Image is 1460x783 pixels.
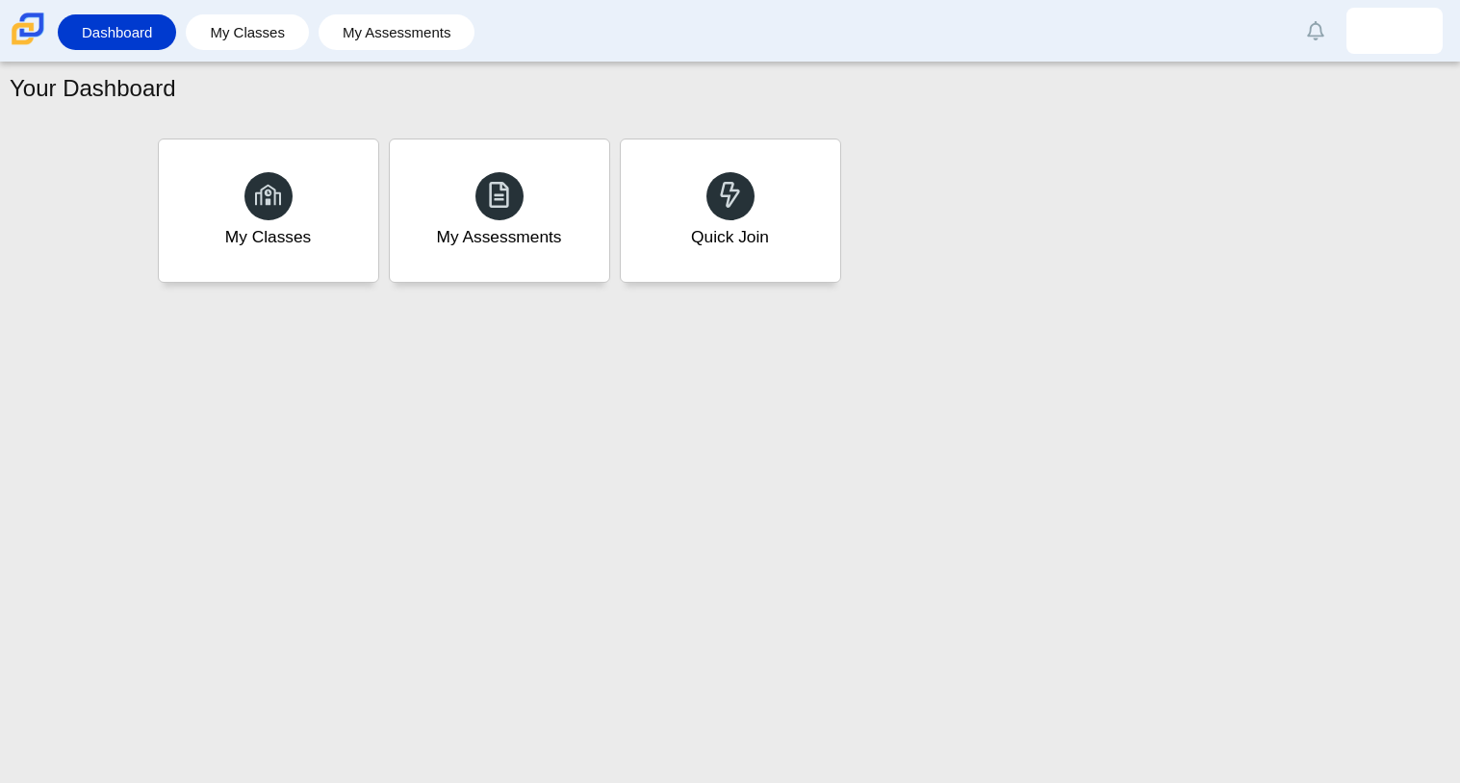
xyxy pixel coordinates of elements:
[389,139,610,283] a: My Assessments
[158,139,379,283] a: My Classes
[8,36,48,52] a: Carmen School of Science & Technology
[691,225,769,249] div: Quick Join
[437,225,562,249] div: My Assessments
[620,139,841,283] a: Quick Join
[195,14,299,50] a: My Classes
[10,72,176,105] h1: Your Dashboard
[1294,10,1337,52] a: Alerts
[67,14,166,50] a: Dashboard
[8,9,48,49] img: Carmen School of Science & Technology
[1379,15,1410,46] img: jurnee.smith.yjaNY0
[1346,8,1443,54] a: jurnee.smith.yjaNY0
[328,14,466,50] a: My Assessments
[225,225,312,249] div: My Classes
